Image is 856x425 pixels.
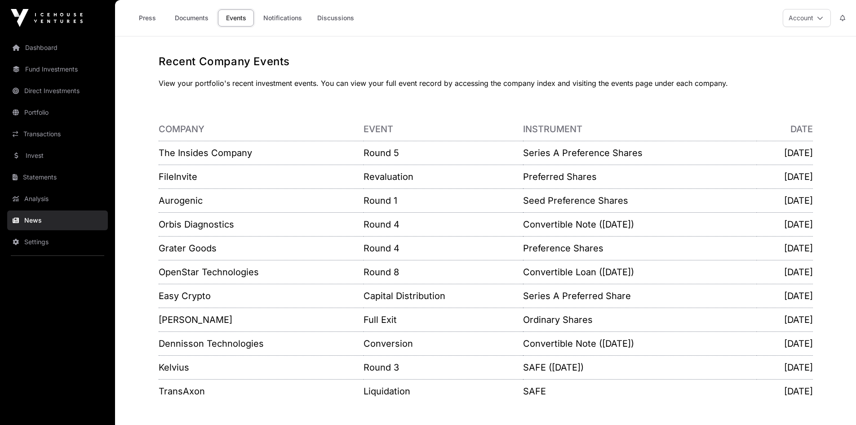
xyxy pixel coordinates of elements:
p: Full Exit [364,313,523,326]
h1: Recent Company Events [159,54,813,69]
a: Notifications [257,9,308,27]
a: Settings [7,232,108,252]
a: Orbis Diagnostics [159,219,234,230]
p: Revaluation [364,170,523,183]
p: [DATE] [757,290,813,302]
th: Instrument [523,117,756,141]
p: Ordinary Shares [523,313,756,326]
a: TransAxon [159,386,205,397]
p: View your portfolio's recent investment events. You can view your full event record by accessing ... [159,78,813,89]
p: Round 5 [364,147,523,159]
a: Fund Investments [7,59,108,79]
a: Direct Investments [7,81,108,101]
a: FileInvite [159,171,197,182]
p: [DATE] [757,361,813,374]
p: Round 4 [364,218,523,231]
p: [DATE] [757,313,813,326]
p: [DATE] [757,385,813,398]
p: Preferred Shares [523,170,756,183]
a: Kelvius [159,362,189,373]
p: Round 8 [364,266,523,278]
p: SAFE [523,385,756,398]
a: The Insides Company [159,148,252,158]
p: [DATE] [757,147,813,159]
a: Grater Goods [159,243,217,254]
p: Series A Preferred Share [523,290,756,302]
p: Convertible Loan ([DATE]) [523,266,756,278]
a: Documents [169,9,214,27]
p: [DATE] [757,242,813,255]
a: Statements [7,167,108,187]
p: SAFE ([DATE]) [523,361,756,374]
a: Dashboard [7,38,108,58]
p: Round 1 [364,194,523,207]
p: Preference Shares [523,242,756,255]
a: Transactions [7,124,108,144]
a: Portfolio [7,103,108,122]
a: Easy Crypto [159,291,211,301]
a: Analysis [7,189,108,209]
a: Events [218,9,254,27]
p: [DATE] [757,266,813,278]
p: Conversion [364,337,523,350]
p: [DATE] [757,170,813,183]
a: Discussions [311,9,360,27]
iframe: Chat Widget [811,382,856,425]
th: Event [364,117,523,141]
p: Convertible Note ([DATE]) [523,218,756,231]
a: Press [129,9,165,27]
p: Series A Preference Shares [523,147,756,159]
button: Account [783,9,831,27]
a: Invest [7,146,108,166]
p: Round 4 [364,242,523,255]
p: Capital Distribution [364,290,523,302]
p: Convertible Note ([DATE]) [523,337,756,350]
p: Seed Preference Shares [523,194,756,207]
a: [PERSON_NAME] [159,314,232,325]
a: Dennisson Technologies [159,338,264,349]
p: Round 3 [364,361,523,374]
p: Liquidation [364,385,523,398]
p: [DATE] [757,218,813,231]
th: Company [159,117,364,141]
p: [DATE] [757,194,813,207]
img: Icehouse Ventures Logo [11,9,83,27]
p: [DATE] [757,337,813,350]
a: OpenStar Technologies [159,267,259,277]
a: Aurogenic [159,195,203,206]
th: Date [757,117,813,141]
a: News [7,210,108,230]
